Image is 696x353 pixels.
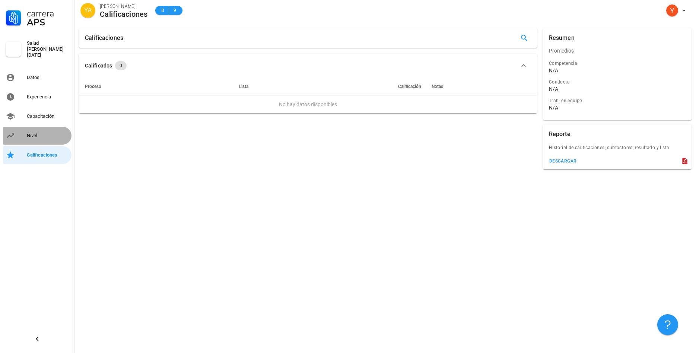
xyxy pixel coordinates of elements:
div: Nivel [27,133,69,139]
button: descargar [546,156,580,166]
span: Notas [432,84,443,89]
a: Capacitación [3,107,71,125]
span: Proceso [85,84,101,89]
div: avatar [666,4,678,16]
div: Historial de calificaciones; subfactores, resultado y lista. [543,144,692,156]
th: Proceso [79,78,213,95]
div: N/A [549,67,558,74]
button: Calificados 0 [79,54,537,78]
div: Resumen [549,28,575,48]
div: Carrera [27,9,69,18]
div: Calificaciones [85,28,123,48]
span: B [160,7,166,14]
a: Experiencia [3,88,71,106]
div: Calificaciones [27,152,69,158]
div: descargar [549,158,577,164]
th: Calificación [273,78,425,95]
div: Experiencia [27,94,69,100]
div: Capacitación [27,113,69,119]
div: avatar [80,3,95,18]
div: Competencia [549,60,686,67]
div: Datos [27,75,69,81]
span: 9 [172,7,178,14]
a: Nivel [3,127,71,145]
div: N/A [549,104,558,111]
span: YA [84,3,92,18]
div: APS [27,18,69,27]
th: Lista [213,78,273,95]
span: 0 [120,61,122,70]
div: Conducta [549,78,686,86]
div: Promedios [543,42,692,60]
a: Calificaciones [3,146,71,164]
a: Datos [3,69,71,86]
div: Reporte [549,125,571,144]
th: Notas [426,78,537,95]
div: Salud [PERSON_NAME][DATE] [27,40,69,58]
span: Lista [239,84,248,89]
div: [PERSON_NAME] [100,3,148,10]
td: No hay datos disponibles [79,95,537,113]
div: N/A [549,86,558,92]
span: Calificación [398,84,421,89]
div: Trab. en equipo [549,97,686,104]
div: Calificados [85,62,112,70]
div: Calificaciones [100,10,148,18]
